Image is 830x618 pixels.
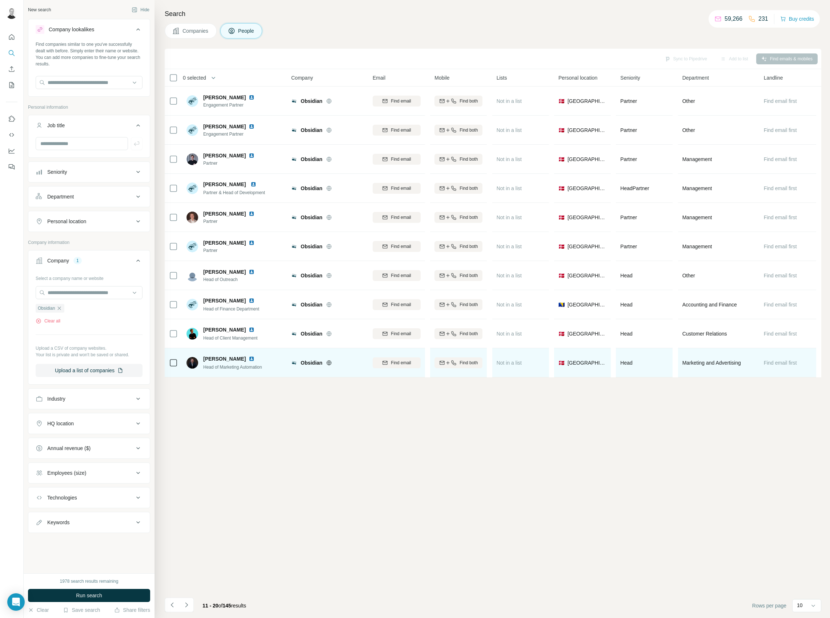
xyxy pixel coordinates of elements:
span: Partner [203,247,263,254]
span: Companies [183,27,209,35]
span: Engagement Partner [203,131,263,137]
div: Department [47,193,74,200]
button: Find both [434,96,482,107]
div: Find companies similar to one you've successfully dealt with before. Simply enter their name or w... [36,41,143,67]
span: Find email first [764,360,797,366]
button: Find email [373,241,421,252]
span: Obsidian [301,243,322,250]
span: [GEOGRAPHIC_DATA] [568,127,606,134]
span: Not in a list [497,244,522,249]
button: Find both [434,183,482,194]
span: [PERSON_NAME] [203,355,246,362]
img: Avatar [6,7,17,19]
span: Find both [460,214,478,221]
span: Find email first [764,244,797,249]
button: Clear all [36,318,60,324]
span: Head of Outreach [203,276,263,283]
p: 59,266 [725,15,742,23]
span: Not in a list [497,156,522,162]
button: Find email [373,357,421,368]
span: Company [291,74,313,81]
span: Obsidian [301,156,322,163]
button: Employees (size) [28,464,150,482]
span: Find email first [764,127,797,133]
span: Not in a list [497,185,522,191]
img: Avatar [187,212,198,223]
button: Keywords [28,514,150,531]
span: Find email [391,127,411,133]
span: Find email [391,185,411,192]
img: Logo of Obsidian [291,331,297,337]
span: Not in a list [497,302,522,308]
span: Partner [620,98,637,104]
div: Job title [47,122,65,129]
span: 🇧🇦 [558,301,565,308]
div: 1978 search results remaining [60,578,119,585]
span: Not in a list [497,214,522,220]
span: Find both [460,243,478,250]
span: Find both [460,156,478,162]
img: Avatar [187,124,198,136]
button: Find email [373,299,421,310]
span: Find email [391,98,411,104]
img: LinkedIn logo [250,181,256,187]
button: Seniority [28,163,150,181]
span: Head Partner [620,185,649,191]
button: Personal location [28,213,150,230]
h4: Search [165,9,821,19]
span: Management [682,156,712,163]
span: Run search [76,592,102,599]
button: Quick start [6,31,17,44]
span: Other [682,97,695,105]
img: Logo of Obsidian [291,273,297,278]
div: Open Intercom Messenger [7,593,25,611]
span: Obsidian [301,359,322,366]
span: 🇩🇰 [558,97,565,105]
span: [GEOGRAPHIC_DATA] [568,243,606,250]
span: Find email first [764,214,797,220]
span: Find email [391,214,411,221]
span: Head of Client Management [203,336,257,341]
span: [GEOGRAPHIC_DATA] [568,359,606,366]
span: Seniority [620,74,640,81]
p: Your list is private and won't be saved or shared. [36,352,143,358]
span: Find both [460,330,478,337]
button: Find email [373,328,421,339]
span: Find both [460,360,478,366]
span: Lists [497,74,507,81]
img: Logo of Obsidian [291,244,297,249]
span: [PERSON_NAME] [203,239,246,246]
span: [PERSON_NAME] [203,181,246,187]
span: Obsidian [301,330,322,337]
span: of [218,603,223,609]
button: Find both [434,270,482,281]
span: Obsidian [301,272,322,279]
button: Industry [28,390,150,408]
span: Email [373,74,385,81]
span: People [238,27,255,35]
span: 145 [222,603,231,609]
button: Find both [434,299,482,310]
span: Obsidian [301,97,322,105]
span: Find email first [764,302,797,308]
button: Upload a list of companies [36,364,143,377]
span: Not in a list [497,360,522,366]
button: Annual revenue ($) [28,440,150,457]
span: Partner [203,218,263,225]
span: Head [620,360,632,366]
span: Obsidian [301,127,322,134]
span: [GEOGRAPHIC_DATA] [568,272,606,279]
button: Enrich CSV [6,63,17,76]
button: Find both [434,241,482,252]
span: Department [682,74,709,81]
span: results [203,603,246,609]
span: 🇩🇰 [558,185,565,192]
span: [GEOGRAPHIC_DATA] [568,301,606,308]
button: Find email [373,96,421,107]
button: Find email [373,270,421,281]
img: Logo of Obsidian [291,127,297,133]
span: Partner [620,127,637,133]
span: [PERSON_NAME] [203,297,246,304]
span: Find email [391,243,411,250]
span: 0 selected [183,74,206,81]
